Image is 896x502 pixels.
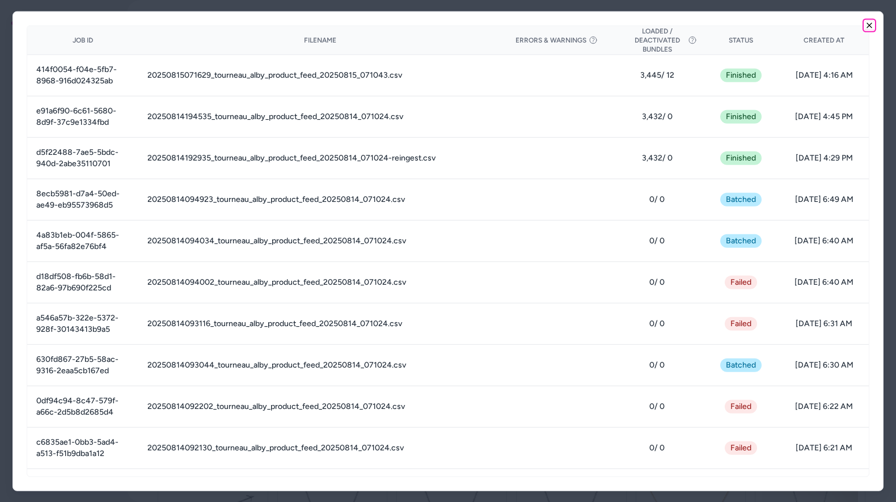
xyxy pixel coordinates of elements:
span: 0 / 0 [622,359,692,370]
div: Filename [147,35,492,44]
td: 0df94c94-8c47-579f-a66c-2d5b8d2685d4 [27,386,138,427]
td: 414f0054-f04e-5fb7-8968-916d024325ab [27,54,138,96]
div: Finished [720,109,762,123]
div: Created At [789,35,860,44]
td: 20250814192935_tourneau_alby_product_feed_20250814_071024-reingest.csv [138,137,501,179]
span: [DATE] 4:29 PM [789,152,860,163]
td: 20250814094002_tourneau_alby_product_feed_20250814_071024.csv [138,261,501,303]
div: Finished [720,151,762,164]
button: Failed [725,275,757,289]
div: Job ID [36,35,129,44]
td: 630fd867-27b5-58ac-9316-2eaa5cb167ed [27,344,138,386]
div: Status [711,35,771,44]
td: d18df508-fb6b-58d1-82a6-97b690f225cd [27,261,138,303]
span: [DATE] 4:16 AM [789,69,860,81]
td: 8ecb5981-d7a4-50ed-ae49-eb95573968d5 [27,179,138,220]
span: [DATE] 4:45 PM [789,111,860,122]
span: 0 / 0 [622,400,692,412]
td: 20250814094034_tourneau_alby_product_feed_20250814_071024.csv [138,220,501,261]
td: 20250814093044_tourneau_alby_product_feed_20250814_071024.csv [138,344,501,386]
span: 0 / 0 [622,235,692,246]
td: 20250814092202_tourneau_alby_product_feed_20250814_071024.csv [138,386,501,427]
td: e91a6f90-6c61-5680-8d9f-37c9e1334fbd [27,96,138,137]
span: [DATE] 6:49 AM [789,193,860,205]
div: Batched [720,358,762,372]
td: c6835ae1-0bb3-5ad4-a513-f51b9dba1a12 [27,427,138,469]
button: Failed [725,317,757,330]
td: a546a57b-322e-5372-928f-30143413b9a5 [27,303,138,344]
button: Failed [725,399,757,413]
span: 0 / 0 [622,442,692,453]
td: d5f22488-7ae5-5bdc-940d-2abe35110701 [27,137,138,179]
span: [DATE] 6:22 AM [789,400,860,412]
span: [DATE] 6:40 AM [789,276,860,288]
div: Finished [720,68,762,82]
button: Loaded / Deactivated Bundles [622,26,692,53]
button: Errors & Warnings [515,35,598,44]
span: [DATE] 6:31 AM [789,318,860,329]
div: Batched [720,234,762,247]
td: 20250814194535_tourneau_alby_product_feed_20250814_071024.csv [138,96,501,137]
span: 0 / 0 [622,318,692,329]
td: 20250814094923_tourneau_alby_product_feed_20250814_071024.csv [138,179,501,220]
span: 3,432 / 0 [622,111,692,122]
td: 20250815071629_tourneau_alby_product_feed_20250815_071043.csv [138,54,501,96]
button: Failed [725,441,757,454]
td: 20250814092130_tourneau_alby_product_feed_20250814_071024.csv [138,427,501,469]
td: 4a83b1eb-004f-5865-af5a-56fa82e76bf4 [27,220,138,261]
span: [DATE] 6:30 AM [789,359,860,370]
span: 0 / 0 [622,193,692,205]
span: [DATE] 6:21 AM [789,442,860,453]
span: 3,445 / 12 [622,69,692,81]
td: 20250814093116_tourneau_alby_product_feed_20250814_071024.csv [138,303,501,344]
span: [DATE] 6:40 AM [789,235,860,246]
div: Batched [720,192,762,206]
span: 3,432 / 0 [622,152,692,163]
span: 0 / 0 [622,276,692,288]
